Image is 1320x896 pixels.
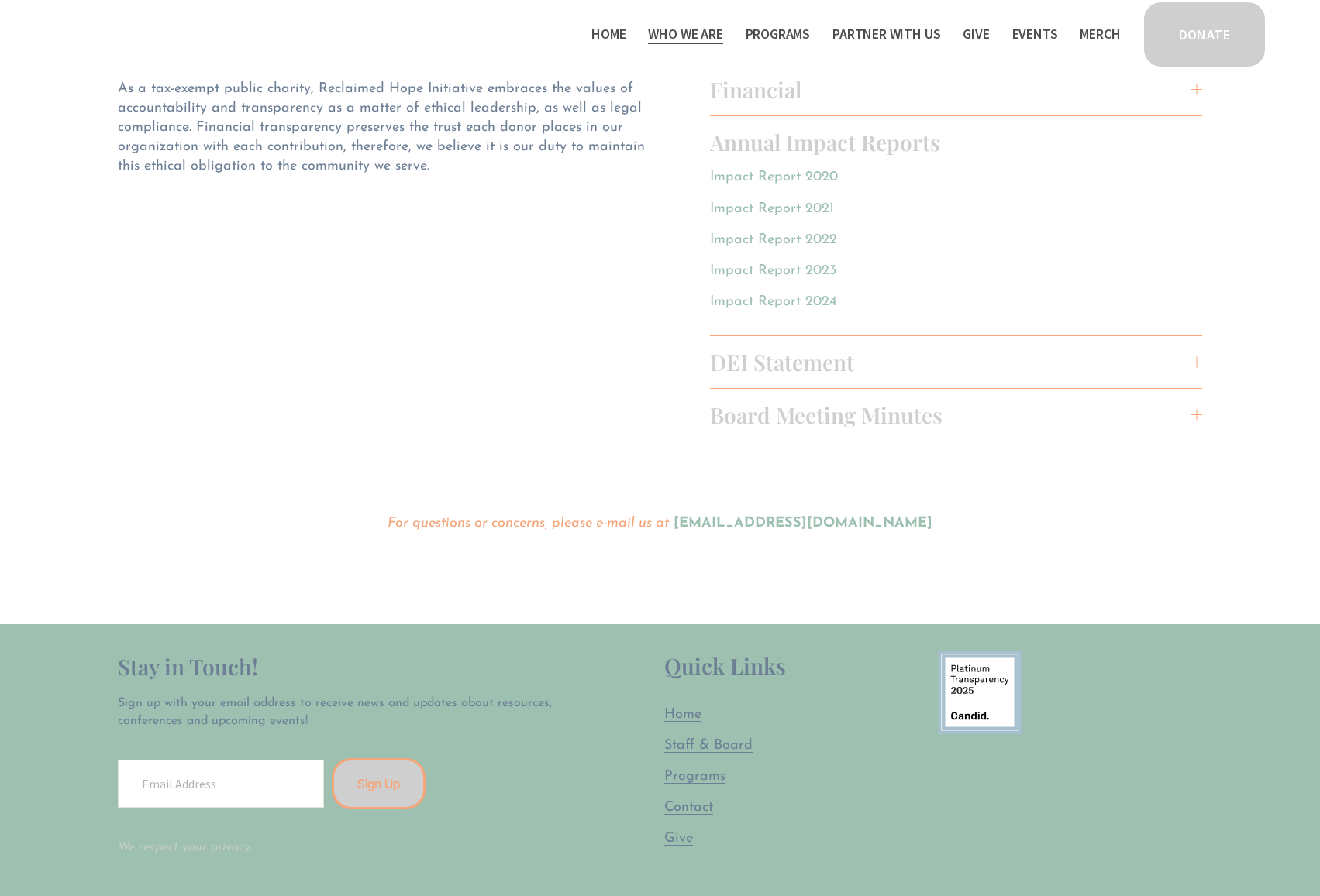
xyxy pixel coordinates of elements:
[591,22,626,46] a: Home
[118,695,565,730] p: Sign up with your email address to receive news and updates about resources, conferences and upco...
[710,116,1203,168] button: Annual Impact Reports
[710,64,1203,115] button: Financial
[1080,22,1120,46] a: Merch
[710,168,1203,335] div: Annual Impact Reports
[832,23,940,46] span: Partner With Us
[664,829,693,849] a: Give
[357,776,400,791] span: Sign Up
[332,758,426,809] button: Sign Up
[832,22,940,46] a: folder dropdown
[710,170,838,184] a: Impact Report 2020
[664,708,701,722] span: Home
[674,517,932,530] a: [EMAIL_ADDRESS][DOMAIN_NAME]
[664,767,725,787] a: Programs
[710,128,1192,156] span: Annual Impact Reports
[963,22,989,46] a: Give
[664,770,725,784] span: Programs
[710,400,1192,429] span: Board Meeting Minutes
[746,23,811,46] span: Programs
[710,348,1192,376] span: DEI Statement
[664,739,753,753] span: Staff & Board
[710,295,837,309] a: Impact Report 2024
[648,23,722,46] span: Who We Are
[118,651,565,683] h2: Stay in Touch!
[664,832,693,846] span: Give
[710,233,837,247] a: Impact Report 2022
[664,736,753,756] a: Staff & Board
[938,651,1022,734] img: 9878580
[664,798,713,818] a: Contact
[648,22,722,46] a: folder dropdown
[118,82,650,174] span: As a tax-exempt public charity, Reclaimed Hope Initiative embraces the values of accountability a...
[664,651,786,680] span: Quick Links
[710,202,834,216] a: Impact Report 2021
[710,336,1203,388] button: DEI Statement
[118,841,253,853] a: We respect your privacy.
[118,760,324,808] input: Email Address
[710,75,1192,104] span: Financial
[664,801,713,815] span: Contact
[710,389,1203,441] button: Board Meeting Minutes
[710,264,836,278] a: Impact Report 2023
[388,517,669,530] em: For questions or concerns, please e-mail us at
[746,22,811,46] a: folder dropdown
[1012,22,1058,46] a: Events
[664,705,701,725] a: Home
